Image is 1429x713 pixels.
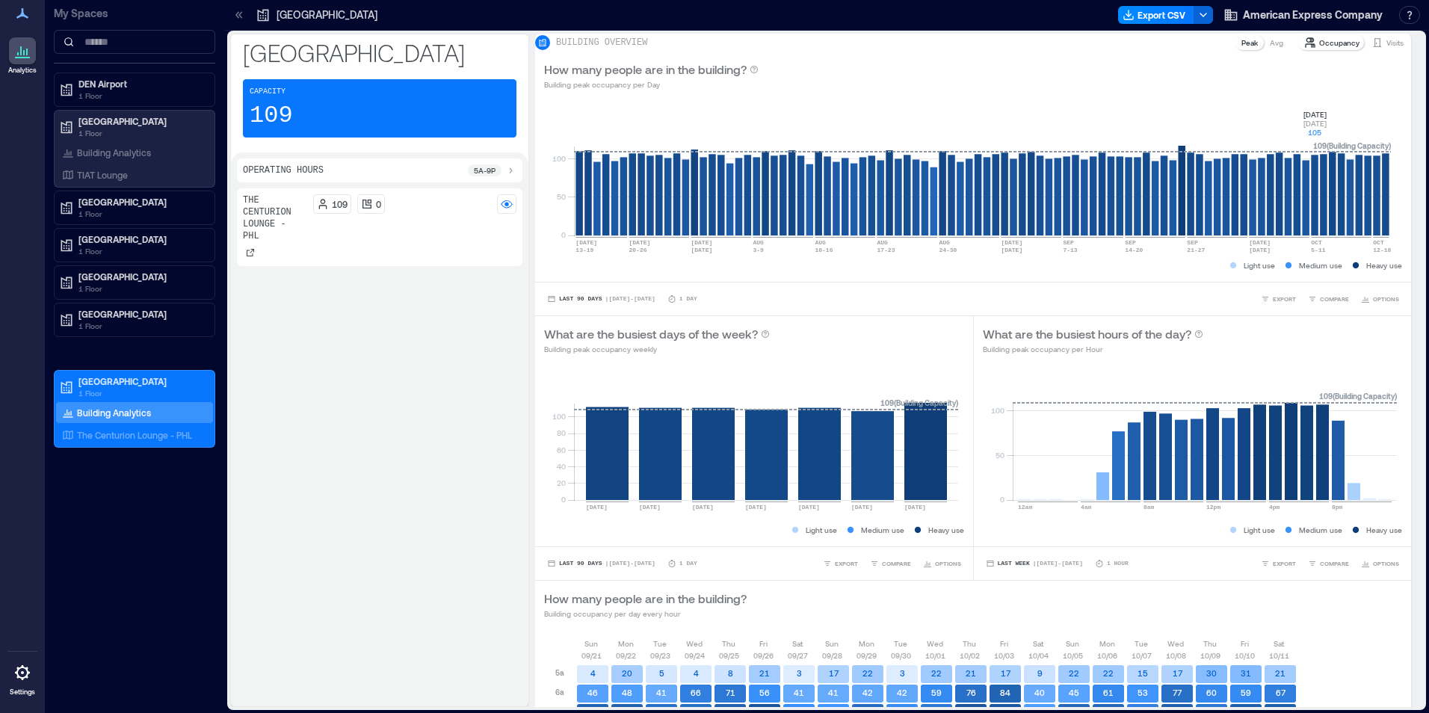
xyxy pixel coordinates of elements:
p: Settings [10,688,35,697]
button: OPTIONS [920,556,964,571]
p: Occupancy [1319,37,1359,49]
tspan: 0 [561,230,566,239]
text: [DATE] [904,504,926,510]
span: American Express Company [1243,7,1383,22]
text: 59 [1241,688,1251,697]
p: [GEOGRAPHIC_DATA] [78,271,204,283]
p: 10/10 [1235,649,1255,661]
p: Light use [806,524,837,536]
text: 5-11 [1311,247,1325,253]
tspan: 40 [557,462,566,471]
p: Sat [792,638,803,649]
p: 10/02 [960,649,980,661]
text: [DATE] [575,239,597,246]
span: OPTIONS [1373,294,1399,303]
p: [GEOGRAPHIC_DATA] [78,308,204,320]
text: 42 [897,688,907,697]
text: 21-27 [1187,247,1205,253]
text: 15 [1138,668,1148,678]
button: EXPORT [1258,556,1299,571]
text: [DATE] [745,504,767,510]
text: 21 [966,668,976,678]
p: Fri [759,638,768,649]
text: [DATE] [629,239,650,246]
p: DEN Airport [78,78,204,90]
p: Mon [859,638,874,649]
text: 17 [829,668,839,678]
p: 10/05 [1063,649,1083,661]
p: 09/22 [616,649,636,661]
p: 1 Floor [78,387,204,399]
text: 8am [1143,504,1155,510]
p: Heavy use [1366,524,1402,536]
text: 4am [1081,504,1092,510]
p: 10/08 [1166,649,1186,661]
text: AUG [753,239,764,246]
text: [DATE] [851,504,873,510]
text: 17 [1173,668,1183,678]
p: 1 Floor [78,283,204,294]
text: 12-18 [1373,247,1391,253]
text: 40 [1034,688,1045,697]
button: Last Week |[DATE]-[DATE] [983,556,1086,571]
button: OPTIONS [1358,291,1402,306]
text: 60 [1206,688,1217,697]
p: 09/29 [857,649,877,661]
text: 22 [1069,668,1079,678]
text: 10-16 [815,247,833,253]
span: OPTIONS [1373,559,1399,568]
p: Analytics [8,66,37,75]
button: Last 90 Days |[DATE]-[DATE] [544,291,658,306]
text: [DATE] [1249,247,1271,253]
text: 14-20 [1125,247,1143,253]
p: Heavy use [1366,259,1402,271]
p: Building Analytics [77,407,151,419]
span: COMPARE [882,559,911,568]
tspan: 50 [995,451,1004,460]
text: AUG [877,239,888,246]
tspan: 50 [557,192,566,201]
button: OPTIONS [1358,556,1402,571]
a: Analytics [4,33,41,79]
text: 5 [659,668,664,678]
p: 1 Hour [1107,559,1129,568]
p: [GEOGRAPHIC_DATA] [78,115,204,127]
text: SEP [1187,239,1198,246]
text: 8 [728,668,733,678]
span: COMPARE [1320,294,1349,303]
text: 77 [1173,688,1182,697]
p: 09/21 [581,649,602,661]
text: OCT [1373,239,1384,246]
p: Medium use [1299,524,1342,536]
text: 12am [1018,504,1032,510]
p: Capacity [250,86,286,98]
tspan: 100 [990,406,1004,415]
text: 45 [1069,688,1079,697]
p: Wed [1167,638,1184,649]
p: Tue [653,638,667,649]
text: 7-13 [1063,247,1077,253]
p: 09/27 [788,649,808,661]
text: 4pm [1269,504,1280,510]
p: 1 Floor [78,208,204,220]
a: Settings [4,655,40,701]
button: Last 90 Days |[DATE]-[DATE] [544,556,658,571]
p: [GEOGRAPHIC_DATA] [78,233,204,245]
text: 56 [759,688,770,697]
text: 84 [1000,688,1010,697]
p: 09/28 [822,649,842,661]
text: 24-30 [939,247,957,253]
button: American Express Company [1219,3,1387,27]
p: [GEOGRAPHIC_DATA] [277,7,377,22]
p: Heavy use [928,524,964,536]
button: COMPARE [1305,556,1352,571]
text: 46 [587,688,598,697]
p: Building peak occupancy weekly [544,343,770,355]
p: The Centurion Lounge - PHL [243,194,307,242]
p: 1 Floor [78,245,204,257]
p: What are the busiest hours of the day? [983,325,1191,343]
text: 22 [1103,668,1114,678]
p: Building Analytics [77,146,151,158]
p: [GEOGRAPHIC_DATA] [78,375,204,387]
p: 109 [332,198,348,210]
